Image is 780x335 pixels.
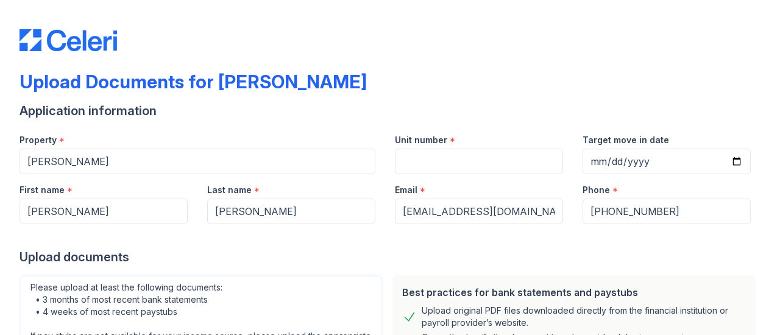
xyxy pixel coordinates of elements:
label: First name [19,184,65,196]
label: Email [395,184,417,196]
img: CE_Logo_Blue-a8612792a0a2168367f1c8372b55b34899dd931a85d93a1a3d3e32e68fde9ad4.png [19,29,117,51]
label: Target move in date [583,134,669,146]
label: Last name [207,184,252,196]
div: Upload documents [19,249,760,266]
div: Upload Documents for [PERSON_NAME] [19,71,367,93]
label: Property [19,134,57,146]
div: Best practices for bank statements and paystubs [402,285,746,300]
div: Application information [19,102,760,119]
div: Upload original PDF files downloaded directly from the financial institution or payroll provider’... [422,305,746,329]
label: Unit number [395,134,447,146]
label: Phone [583,184,610,196]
